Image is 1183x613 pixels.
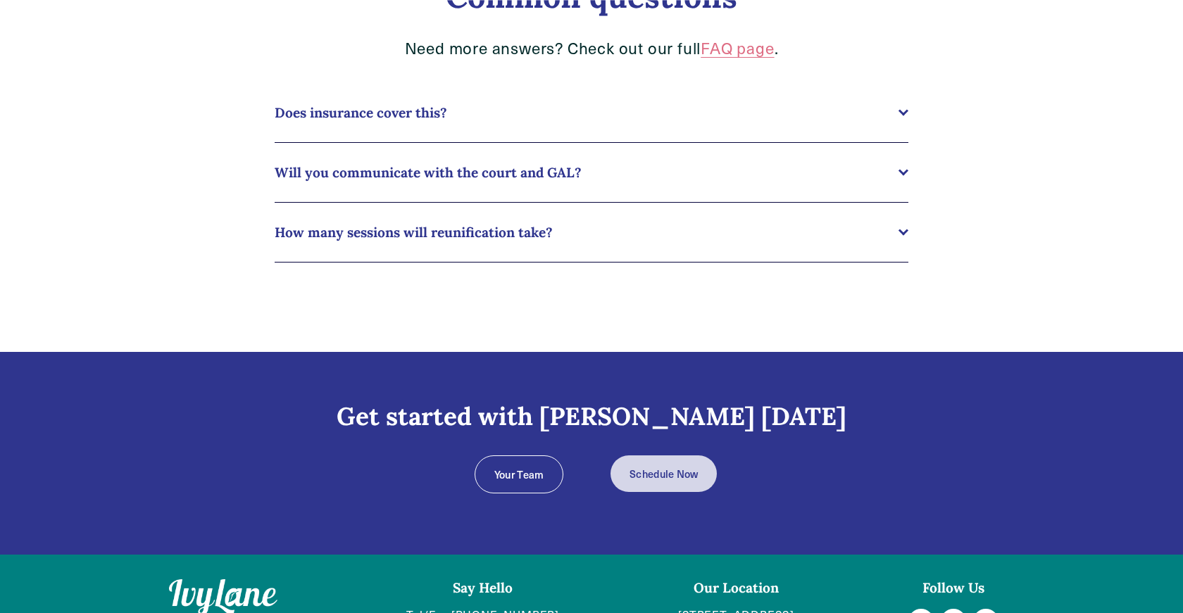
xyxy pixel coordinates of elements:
a: Schedule Now [611,455,717,492]
h4: Follow Us [893,579,1014,597]
h4: Say Hello [387,579,580,597]
span: Will you communicate with the court and GAL? [275,164,899,181]
p: Need more answers? Check out our full . [275,38,908,58]
h3: Get started with [PERSON_NAME] [DATE] [169,401,1014,432]
h4: Our Location [603,579,869,597]
span: How many sessions will reunification take? [275,224,899,241]
button: How many sessions will reunification take? [275,203,908,262]
a: FAQ page [701,37,774,58]
span: Does insurance cover this? [275,104,899,121]
button: Will you communicate with the court and GAL? [275,143,908,202]
a: Your Team [475,455,563,493]
button: Does insurance cover this? [275,83,908,142]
